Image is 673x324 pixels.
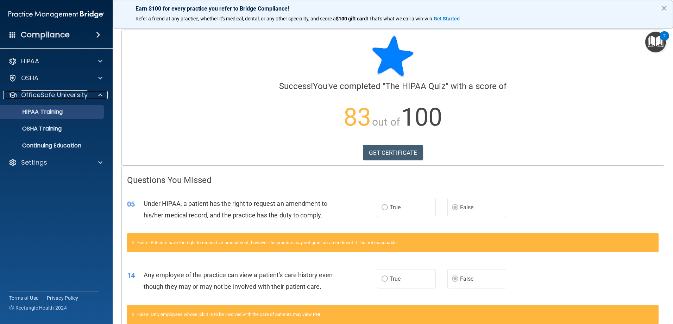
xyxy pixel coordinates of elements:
[367,16,434,21] span: ! That's what we call a win-win.
[9,304,67,311] span: Ⓒ Rectangle Health 2024
[5,142,101,149] p: Continuing Education
[127,176,659,185] h4: Questions You Missed
[5,108,63,115] p: HIPAA Training
[47,294,78,301] a: Privacy Policy
[663,36,666,45] div: 2
[452,205,458,210] input: False
[137,312,321,317] span: False. Only employees whose job it is to be involved with the care of patients may view PHI.
[8,91,102,99] a: OfficeSafe University
[144,271,333,290] span: Any employee of the practice can view a patient's care history even though they may or may not be...
[452,277,458,282] input: False
[279,81,313,91] span: Success!
[382,205,388,210] input: True
[21,158,47,167] p: Settings
[661,2,667,14] button: Close
[21,74,39,82] p: OSHA
[9,294,38,301] a: Terms of Use
[372,116,400,128] span: out of
[382,277,388,282] input: True
[8,7,104,21] img: PMB logo
[645,32,666,52] button: Open Resource Center, 2 new notifications
[460,275,474,282] span: False
[136,5,650,12] p: Earn $100 for every practice you refer to Bridge Compliance!
[460,204,474,211] span: False
[344,103,371,132] span: 83
[372,35,414,77] img: blue-star-rounded.9d042014.png
[8,57,102,65] a: HIPAA
[21,30,70,40] h4: Compliance
[127,200,135,208] span: 05
[144,200,327,219] span: Under HIPAA, a patient has the right to request an amendment to his/her medical record, and the p...
[137,240,398,245] span: False. Patients have the right to request an amendment, however the practice may not grant an ame...
[390,275,401,282] span: True
[336,16,367,21] strong: $100 gift card
[434,16,460,21] strong: Get Started
[136,16,336,21] span: Refer a friend at any practice, whether it's medical, dental, or any other speciality, and score a
[401,103,442,132] span: 100
[390,204,401,211] span: True
[21,57,39,65] p: HIPAA
[385,81,445,91] span: The HIPAA Quiz
[363,145,423,160] a: GET CERTIFICATE
[8,158,102,167] a: Settings
[8,74,102,82] a: OSHA
[5,125,62,132] p: OSHA Training
[21,91,88,99] p: OfficeSafe University
[127,82,659,91] h4: You've completed " " with a score of
[434,16,461,21] a: Get Started
[127,271,135,280] span: 14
